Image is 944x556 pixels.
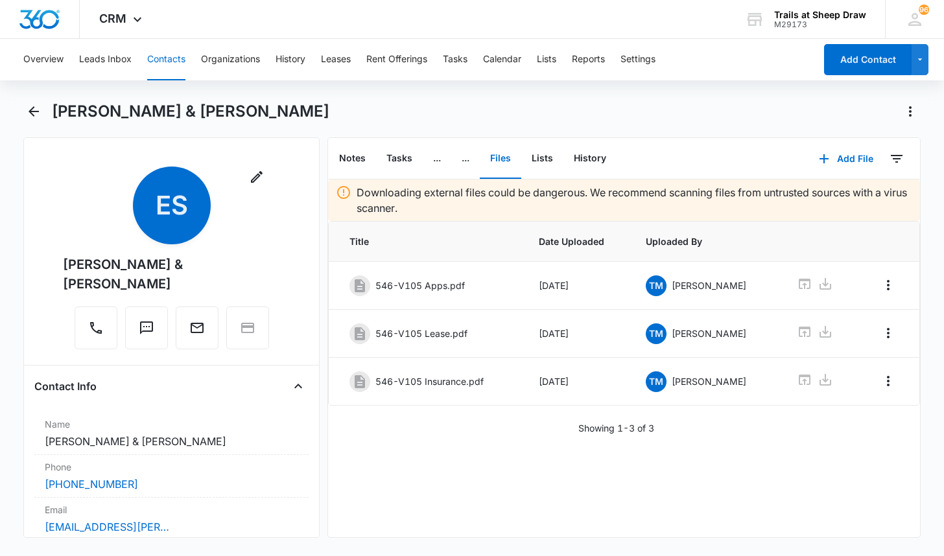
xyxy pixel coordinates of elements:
[537,39,556,80] button: Lists
[34,498,309,540] div: Email[EMAIL_ADDRESS][PERSON_NAME][DOMAIN_NAME]
[34,378,97,394] h4: Contact Info
[79,39,132,80] button: Leads Inbox
[646,235,766,248] span: Uploaded By
[878,275,899,295] button: Overflow Menu
[75,327,117,338] a: Call
[349,235,508,248] span: Title
[23,39,64,80] button: Overview
[824,44,912,75] button: Add Contact
[451,139,480,179] button: ...
[572,39,605,80] button: Reports
[357,185,912,216] p: Downloading external files could be dangerous. We recommend scanning files from untrusted sources...
[45,460,298,474] label: Phone
[45,417,298,431] label: Name
[276,39,305,80] button: History
[523,262,630,310] td: [DATE]
[176,307,218,349] button: Email
[672,375,746,388] p: [PERSON_NAME]
[646,275,667,296] span: TM
[375,375,484,388] p: 546-V105 Insurance.pdf
[75,307,117,349] button: Call
[63,255,280,294] div: [PERSON_NAME] & [PERSON_NAME]
[886,148,907,169] button: Filters
[521,139,563,179] button: Lists
[672,327,746,340] p: [PERSON_NAME]
[176,327,218,338] a: Email
[423,139,451,179] button: ...
[563,139,617,179] button: History
[646,323,667,344] span: TM
[34,412,309,455] div: Name[PERSON_NAME] & [PERSON_NAME]
[919,5,929,15] div: notifications count
[329,139,376,179] button: Notes
[201,39,260,80] button: Organizations
[288,376,309,397] button: Close
[34,455,309,498] div: Phone[PHONE_NUMBER]
[321,39,351,80] button: Leases
[147,39,185,80] button: Contacts
[480,139,521,179] button: Files
[539,235,615,248] span: Date Uploaded
[23,101,43,122] button: Back
[99,12,126,25] span: CRM
[375,279,465,292] p: 546-V105 Apps.pdf
[646,371,667,392] span: TM
[806,143,886,174] button: Add File
[376,139,423,179] button: Tasks
[52,102,329,121] h1: [PERSON_NAME] & [PERSON_NAME]
[774,20,866,29] div: account id
[774,10,866,20] div: account name
[45,503,298,516] label: Email
[125,307,168,349] button: Text
[523,310,630,358] td: [DATE]
[45,476,138,492] a: [PHONE_NUMBER]
[523,358,630,406] td: [DATE]
[133,167,211,244] span: ES
[443,39,467,80] button: Tasks
[672,279,746,292] p: [PERSON_NAME]
[878,371,899,391] button: Overflow Menu
[45,519,174,535] a: [EMAIL_ADDRESS][PERSON_NAME][DOMAIN_NAME]
[45,434,298,449] dd: [PERSON_NAME] & [PERSON_NAME]
[620,39,655,80] button: Settings
[919,5,929,15] span: 96
[578,421,654,435] p: Showing 1-3 of 3
[366,39,427,80] button: Rent Offerings
[375,327,467,340] p: 546-V105 Lease.pdf
[483,39,521,80] button: Calendar
[900,101,921,122] button: Actions
[125,327,168,338] a: Text
[878,323,899,343] button: Overflow Menu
